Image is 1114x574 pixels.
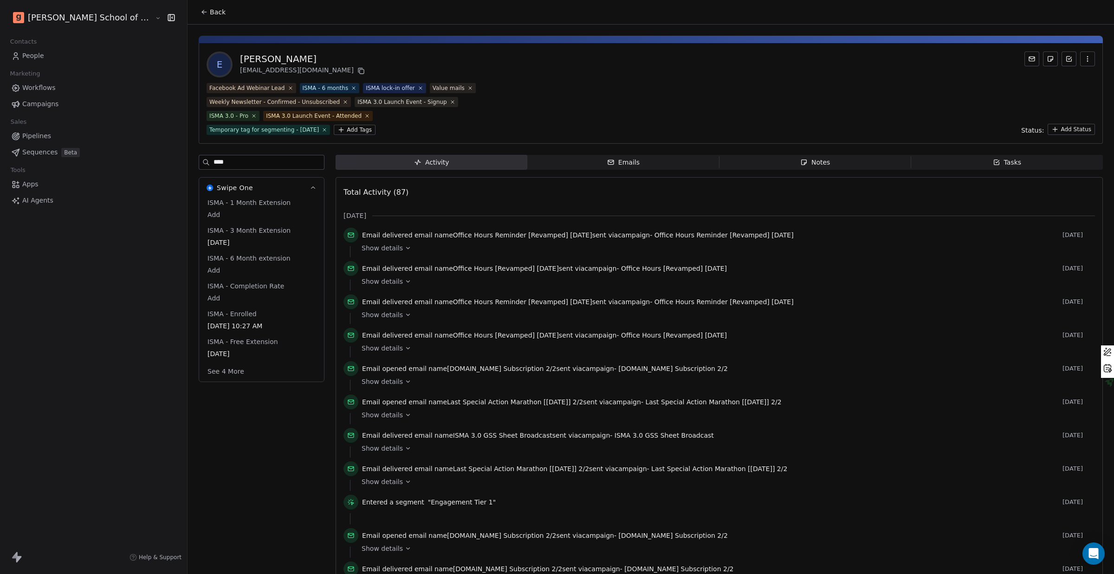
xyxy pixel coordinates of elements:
[362,243,1088,253] a: Show details
[343,188,408,197] span: Total Activity (87)
[362,243,403,253] span: Show details
[453,231,592,239] span: Office Hours Reminder [Revamped] [DATE]
[362,397,782,407] span: email name sent via campaign -
[453,298,592,306] span: Office Hours Reminder [Revamped] [DATE]
[13,12,24,23] img: Goela%20School%20Logos%20(4).png
[362,364,728,373] span: email name sent via campaign -
[651,465,787,472] span: Last Special Action Marathon [[DATE]] 2/2
[7,177,180,192] a: Apps
[362,431,714,440] span: email name sent via campaign -
[22,196,53,205] span: AI Agents
[362,264,727,273] span: email name sent via campaign -
[366,84,415,92] div: ISMA lock-in offer
[195,4,231,20] button: Back
[199,198,324,382] div: Swipe OneSwipe One
[7,128,180,144] a: Pipelines
[22,179,39,189] span: Apps
[207,238,316,247] span: [DATE]
[654,298,794,306] span: Office Hours Reminder [Revamped] [DATE]
[6,115,31,129] span: Sales
[22,147,58,157] span: Sequences
[206,337,280,346] span: ISMA - Free Extension
[1062,231,1095,239] span: [DATE]
[362,444,1088,453] a: Show details
[615,432,714,439] span: ISMA 3.0 GSS Sheet Broadcast
[645,398,781,406] span: Last Special Action Marathon [[DATE]] 2/2
[362,344,1088,353] a: Show details
[447,365,556,372] span: [DOMAIN_NAME] Subscription 2/2
[362,432,412,439] span: Email delivered
[61,148,80,157] span: Beta
[303,84,349,92] div: ISMA - 6 months
[207,321,316,331] span: [DATE] 10:27 AM
[362,230,794,240] span: email name sent via campaign -
[362,497,424,507] span: Entered a segment
[206,198,292,207] span: ISMA - 1 Month Extension
[618,365,727,372] span: [DOMAIN_NAME] Subscription 2/2
[362,277,1088,286] a: Show details
[207,293,316,303] span: Add
[362,564,733,574] span: email name sent via campaign -
[208,53,231,76] span: E
[1062,398,1095,406] span: [DATE]
[334,125,376,135] button: Add Tags
[453,432,552,439] span: ISMA 3.0 GSS Sheet Broadcast
[621,265,727,272] span: Office Hours [Revamped] [DATE]
[362,277,403,286] span: Show details
[1062,565,1095,573] span: [DATE]
[207,210,316,219] span: Add
[362,532,407,539] span: Email opened
[207,266,316,275] span: Add
[206,281,286,291] span: ISMA - Completion Rate
[362,410,1088,420] a: Show details
[447,532,556,539] span: [DOMAIN_NAME] Subscription 2/2
[362,332,412,339] span: Email delivered
[266,112,362,120] div: ISMA 3.0 Launch Event - Attended
[621,332,727,339] span: Office Hours [Revamped] [DATE]
[362,477,1088,486] a: Show details
[362,544,403,553] span: Show details
[199,178,324,198] button: Swipe OneSwipe One
[139,554,181,561] span: Help & Support
[607,158,640,167] div: Emails
[447,398,583,406] span: Last Special Action Marathon [[DATE]] 2/2
[1048,124,1095,135] button: Add Status
[362,377,403,386] span: Show details
[11,10,149,26] button: [PERSON_NAME] School of Finance LLP
[1062,432,1095,439] span: [DATE]
[362,410,403,420] span: Show details
[362,477,403,486] span: Show details
[362,265,412,272] span: Email delivered
[209,112,248,120] div: ISMA 3.0 - Pro
[22,131,51,141] span: Pipelines
[7,145,180,160] a: SequencesBeta
[206,226,292,235] span: ISMA - 3 Month Extension
[1062,465,1095,472] span: [DATE]
[209,98,340,106] div: Weekly Newsletter - Confirmed - Unsubscribed
[7,80,180,96] a: Workflows
[1082,542,1105,565] div: Open Intercom Messenger
[362,444,403,453] span: Show details
[362,231,412,239] span: Email delivered
[207,185,213,191] img: Swipe One
[343,211,366,220] span: [DATE]
[6,35,41,49] span: Contacts
[357,98,447,106] div: ISMA 3.0 Launch Event - Signup
[362,298,412,306] span: Email delivered
[800,158,830,167] div: Notes
[362,377,1088,386] a: Show details
[654,231,794,239] span: Office Hours Reminder [Revamped] [DATE]
[433,84,465,92] div: Value mails
[22,83,56,93] span: Workflows
[362,331,727,340] span: email name sent via campaign -
[362,531,728,540] span: email name sent via campaign -
[1062,298,1095,306] span: [DATE]
[7,193,180,208] a: AI Agents
[362,310,403,319] span: Show details
[624,565,733,573] span: [DOMAIN_NAME] Subscription 2/2
[993,158,1022,167] div: Tasks
[1062,332,1095,339] span: [DATE]
[1062,365,1095,372] span: [DATE]
[362,297,794,306] span: email name sent via campaign -
[362,344,403,353] span: Show details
